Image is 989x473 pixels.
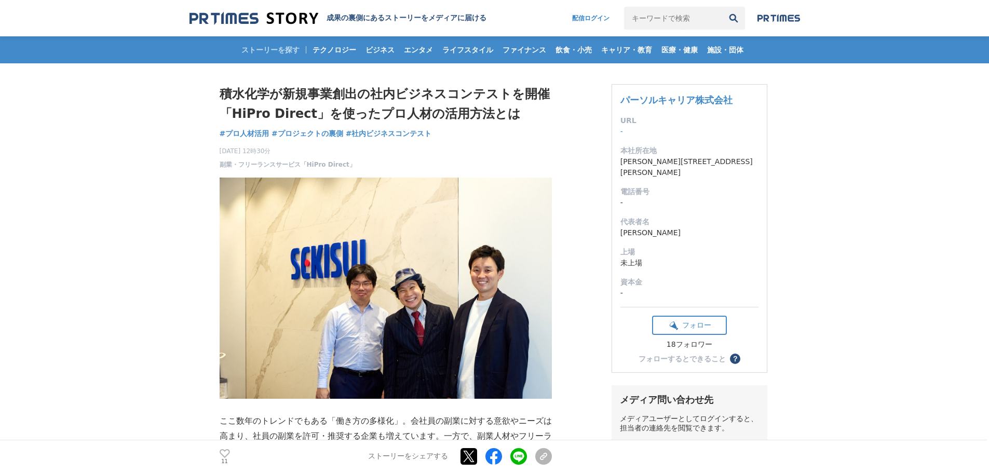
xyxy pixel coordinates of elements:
[657,45,702,55] span: 医療・健康
[272,128,343,139] a: #プロジェクトの裏側
[620,94,733,105] a: パーソルキャリア株式会社
[620,145,758,156] dt: 本社所在地
[597,45,656,55] span: キャリア・教育
[657,36,702,63] a: 医療・健康
[438,36,497,63] a: ライフスタイル
[620,126,758,137] dd: -
[327,13,486,23] h2: 成果の裏側にあるストーリーをメディアに届ける
[551,45,596,55] span: 飲食・小売
[346,129,432,138] span: #社内ビジネスコンテスト
[620,115,758,126] dt: URL
[368,452,448,462] p: ストーリーをシェアする
[597,36,656,63] a: キャリア・教育
[620,247,758,258] dt: 上場
[400,45,437,55] span: エンタメ
[652,316,727,335] button: フォロー
[562,7,620,30] a: 配信ログイン
[498,36,550,63] a: ファイナンス
[620,197,758,208] dd: -
[722,7,745,30] button: 検索
[272,129,343,138] span: #プロジェクトの裏側
[220,84,552,124] h1: 積水化学が新規事業創出の社内ビジネスコンテストを開催「HiPro Direct」を使ったプロ人材の活用方法とは
[703,36,748,63] a: 施設・団体
[361,36,399,63] a: ビジネス
[624,7,722,30] input: キーワードで検索
[498,45,550,55] span: ファイナンス
[220,459,230,464] p: 11
[757,14,800,22] img: prtimes
[346,128,432,139] a: #社内ビジネスコンテスト
[620,288,758,299] dd: -
[400,36,437,63] a: エンタメ
[639,355,726,362] div: フォローするとできること
[652,340,727,349] div: 18フォロワー
[308,45,360,55] span: テクノロジー
[620,217,758,227] dt: 代表者名
[703,45,748,55] span: 施設・団体
[620,186,758,197] dt: 電話番号
[620,414,759,433] div: メディアユーザーとしてログインすると、担当者の連絡先を閲覧できます。
[189,11,318,25] img: 成果の裏側にあるストーリーをメディアに届ける
[220,128,269,139] a: #プロ人材活用
[620,277,758,288] dt: 資本金
[620,156,758,178] dd: [PERSON_NAME][STREET_ADDRESS][PERSON_NAME]
[620,394,759,406] div: メディア問い合わせ先
[620,227,758,238] dd: [PERSON_NAME]
[220,178,552,399] img: thumbnail_e67a6060-52da-11ee-9704-bbcb84c675f9.jpg
[189,11,486,25] a: 成果の裏側にあるストーリーをメディアに届ける 成果の裏側にあるストーリーをメディアに届ける
[551,36,596,63] a: 飲食・小売
[220,160,356,169] a: 副業・フリーランスサービス「HiPro Direct」
[620,258,758,268] dd: 未上場
[220,129,269,138] span: #プロ人材活用
[731,355,739,362] span: ？
[220,146,356,156] span: [DATE] 12時30分
[308,36,360,63] a: テクノロジー
[438,45,497,55] span: ライフスタイル
[730,354,740,364] button: ？
[361,45,399,55] span: ビジネス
